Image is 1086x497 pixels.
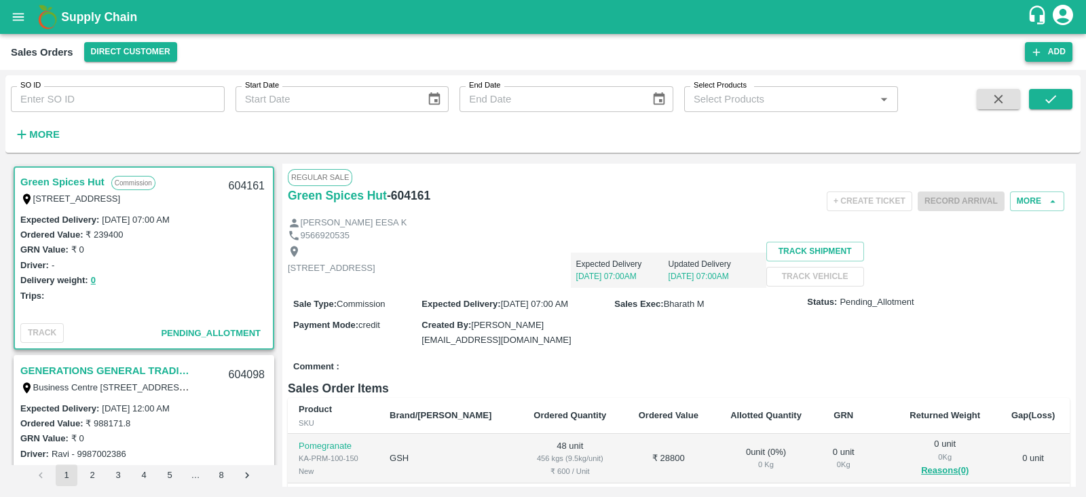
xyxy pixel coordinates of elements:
[161,328,261,338] span: Pending_Allotment
[528,465,612,477] div: ₹ 600 / Unit
[102,403,169,413] label: [DATE] 12:00 AM
[288,186,387,205] a: Green Spices Hut
[390,410,491,420] b: Brand/[PERSON_NAME]
[245,80,279,91] label: Start Date
[11,123,63,146] button: More
[829,458,858,471] div: 0 Kg
[91,462,96,477] button: 0
[221,359,273,391] div: 604098
[576,270,669,282] p: [DATE] 07:00AM
[299,404,332,414] b: Product
[576,258,669,270] p: Expected Delivery
[293,361,339,373] label: Comment :
[185,469,206,482] div: …
[337,299,386,309] span: Commission
[904,438,986,479] div: 0 unit
[910,410,980,420] b: Returned Weight
[20,275,88,285] label: Delivery weight:
[639,410,698,420] b: Ordered Value
[81,464,103,486] button: Go to page 2
[669,258,761,270] p: Updated Delivery
[422,299,500,309] label: Expected Delivery :
[422,320,471,330] label: Created By :
[422,86,447,112] button: Choose date
[52,260,54,270] label: -
[358,320,380,330] span: credit
[20,362,190,380] a: GENERATIONS GENERAL TRADING LLC
[834,410,853,420] b: GRN
[299,417,368,429] div: SKU
[61,7,1027,26] a: Supply Chain
[840,296,914,309] span: Pending_Allotment
[86,229,123,240] label: ₹ 239400
[669,270,761,282] p: [DATE] 07:00AM
[11,43,73,61] div: Sales Orders
[288,169,352,185] span: Regular Sale
[107,464,129,486] button: Go to page 3
[221,170,273,202] div: 604161
[28,464,260,486] nav: pagination navigation
[688,90,872,108] input: Select Products
[1051,3,1075,31] div: account of current user
[20,403,99,413] label: Expected Delivery :
[20,260,49,270] label: Driver:
[614,299,663,309] label: Sales Exec :
[1025,42,1072,62] button: Add
[875,90,893,108] button: Open
[20,464,88,474] label: Delivery weight:
[133,464,155,486] button: Go to page 4
[766,242,864,261] button: Track Shipment
[725,458,807,471] div: 0 Kg
[159,464,181,486] button: Go to page 5
[20,418,83,428] label: Ordered Value:
[996,434,1070,483] td: 0 unit
[517,434,623,483] td: 48 unit
[86,418,130,428] label: ₹ 988171.8
[71,244,84,255] label: ₹ 0
[533,410,606,420] b: Ordered Quantity
[20,215,99,225] label: Expected Delivery :
[20,173,105,191] a: Green Spices Hut
[387,186,430,205] h6: - 604161
[33,194,121,204] label: [STREET_ADDRESS]
[301,217,407,229] p: [PERSON_NAME] EESA K
[694,80,747,91] label: Select Products
[730,410,802,420] b: Allotted Quantity
[422,320,571,345] span: [PERSON_NAME][EMAIL_ADDRESS][DOMAIN_NAME]
[528,452,612,464] div: 456 kgs (9.5kg/unit)
[102,215,169,225] label: [DATE] 07:00 AM
[460,86,640,112] input: End Date
[3,1,34,33] button: open drawer
[84,42,177,62] button: Select DC
[623,434,714,483] td: ₹ 28800
[52,449,126,459] label: Ravi - 9987002386
[20,229,83,240] label: Ordered Value:
[469,80,500,91] label: End Date
[299,465,368,477] div: New
[111,176,155,190] p: Commission
[918,195,1005,206] span: Please dispatch the trip before ending
[20,433,69,443] label: GRN Value:
[904,463,986,479] button: Reasons(0)
[379,434,517,483] td: GSH
[91,273,96,289] button: 0
[20,80,41,91] label: SO ID
[34,3,61,31] img: logo
[725,446,807,471] div: 0 unit ( 0 %)
[33,382,284,392] label: Business Centre [STREET_ADDRESS], [GEOGRAPHIC_DATA]
[1011,410,1055,420] b: Gap(Loss)
[829,446,858,471] div: 0 unit
[299,440,368,453] p: Pomegranate
[501,299,568,309] span: [DATE] 07:00 AM
[56,464,77,486] button: page 1
[807,296,837,309] label: Status:
[664,299,705,309] span: Bharath M
[11,86,225,112] input: Enter SO ID
[29,129,60,140] strong: More
[1027,5,1051,29] div: customer-support
[299,452,368,464] div: KA-PRM-100-150
[236,86,416,112] input: Start Date
[1010,191,1064,211] button: More
[20,291,44,301] label: Trips:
